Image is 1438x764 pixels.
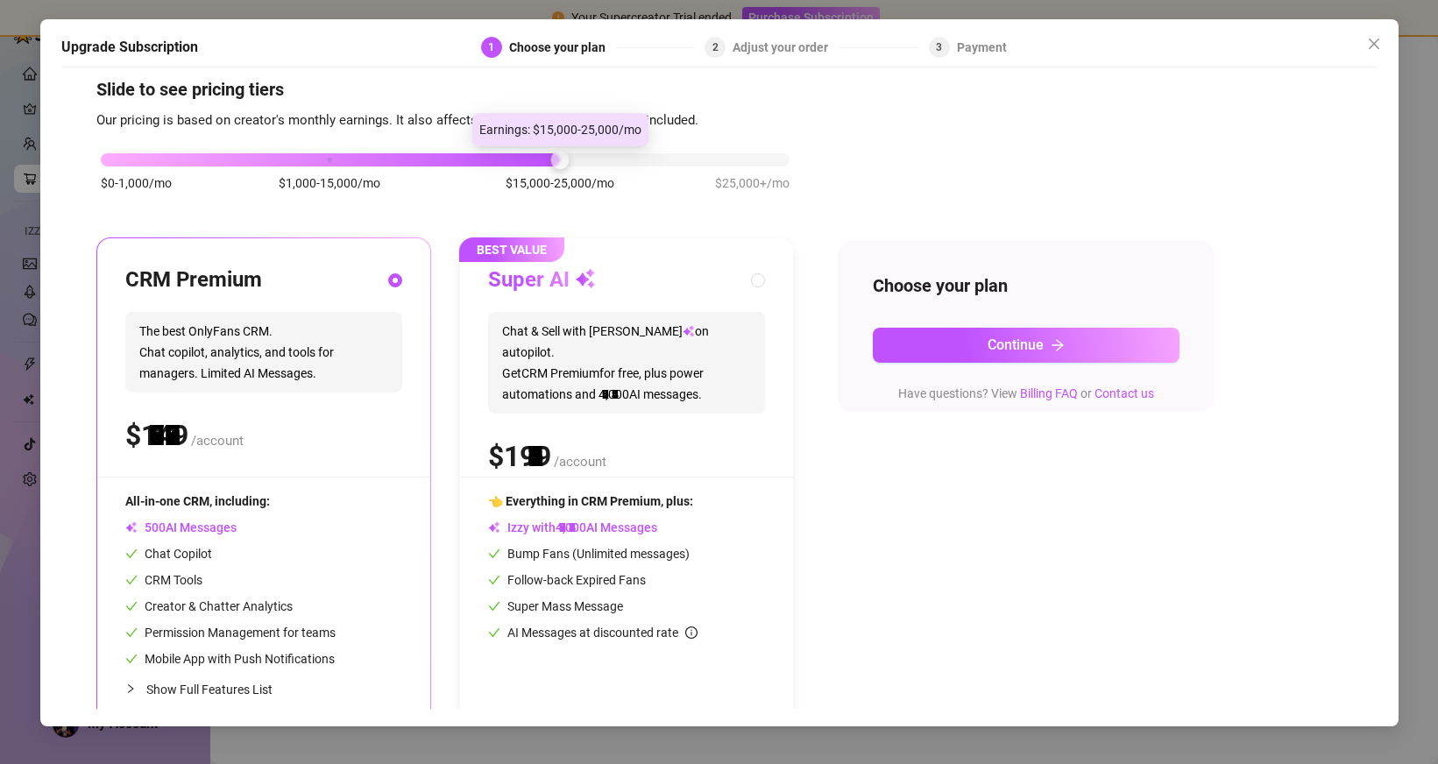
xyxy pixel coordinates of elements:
[488,600,500,612] span: check
[96,112,698,128] span: Our pricing is based on creator's monthly earnings. It also affects the number of AI messages inc...
[712,41,719,53] span: 2
[459,237,564,262] span: BEST VALUE
[61,37,198,58] h5: Upgrade Subscription
[936,41,942,53] span: 3
[1020,386,1078,400] a: Billing FAQ
[125,573,202,587] span: CRM Tools
[1051,338,1065,352] span: arrow-right
[1360,37,1388,51] span: Close
[488,494,693,508] span: 👈 Everything in CRM Premium, plus:
[125,419,188,452] span: $
[488,574,500,586] span: check
[125,312,402,393] span: The best OnlyFans CRM. Chat copilot, analytics, and tools for managers. Limited AI Messages.
[685,626,698,639] span: info-circle
[957,37,1007,58] div: Payment
[125,626,138,639] span: check
[488,440,551,473] span: $
[509,37,616,58] div: Choose your plan
[488,312,765,414] span: Chat & Sell with [PERSON_NAME] on autopilot. Get CRM Premium for free, plus power automations and...
[873,273,1179,298] h4: Choose your plan
[488,520,657,534] span: Izzy with AI Messages
[125,547,212,561] span: Chat Copilot
[898,386,1154,400] span: Have questions? View or
[733,37,839,58] div: Adjust your order
[488,547,690,561] span: Bump Fans (Unlimited messages)
[488,626,500,639] span: check
[1367,37,1381,51] span: close
[125,668,402,710] div: Show Full Features List
[101,173,172,193] span: $0-1,000/mo
[125,683,136,694] span: collapsed
[488,41,494,53] span: 1
[96,77,1342,102] h4: Slide to see pricing tiers
[988,336,1044,353] span: Continue
[873,328,1179,363] button: Continuearrow-right
[191,433,244,449] span: /account
[125,266,262,294] h3: CRM Premium
[125,574,138,586] span: check
[125,652,335,666] span: Mobile App with Push Notifications
[488,599,623,613] span: Super Mass Message
[554,454,606,470] span: /account
[472,113,648,146] div: Earnings: $15,000-25,000/mo
[1360,30,1388,58] button: Close
[715,173,790,193] span: $25,000+/mo
[125,600,138,612] span: check
[125,494,270,508] span: All-in-one CRM, including:
[279,173,380,193] span: $1,000-15,000/mo
[125,520,237,534] span: AI Messages
[488,573,646,587] span: Follow-back Expired Fans
[125,653,138,665] span: check
[125,548,138,560] span: check
[488,548,500,560] span: check
[125,626,336,640] span: Permission Management for teams
[507,626,698,640] span: AI Messages at discounted rate
[125,599,293,613] span: Creator & Chatter Analytics
[146,683,273,697] span: Show Full Features List
[1094,386,1154,400] a: Contact us
[488,266,596,294] h3: Super AI
[506,173,614,193] span: $15,000-25,000/mo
